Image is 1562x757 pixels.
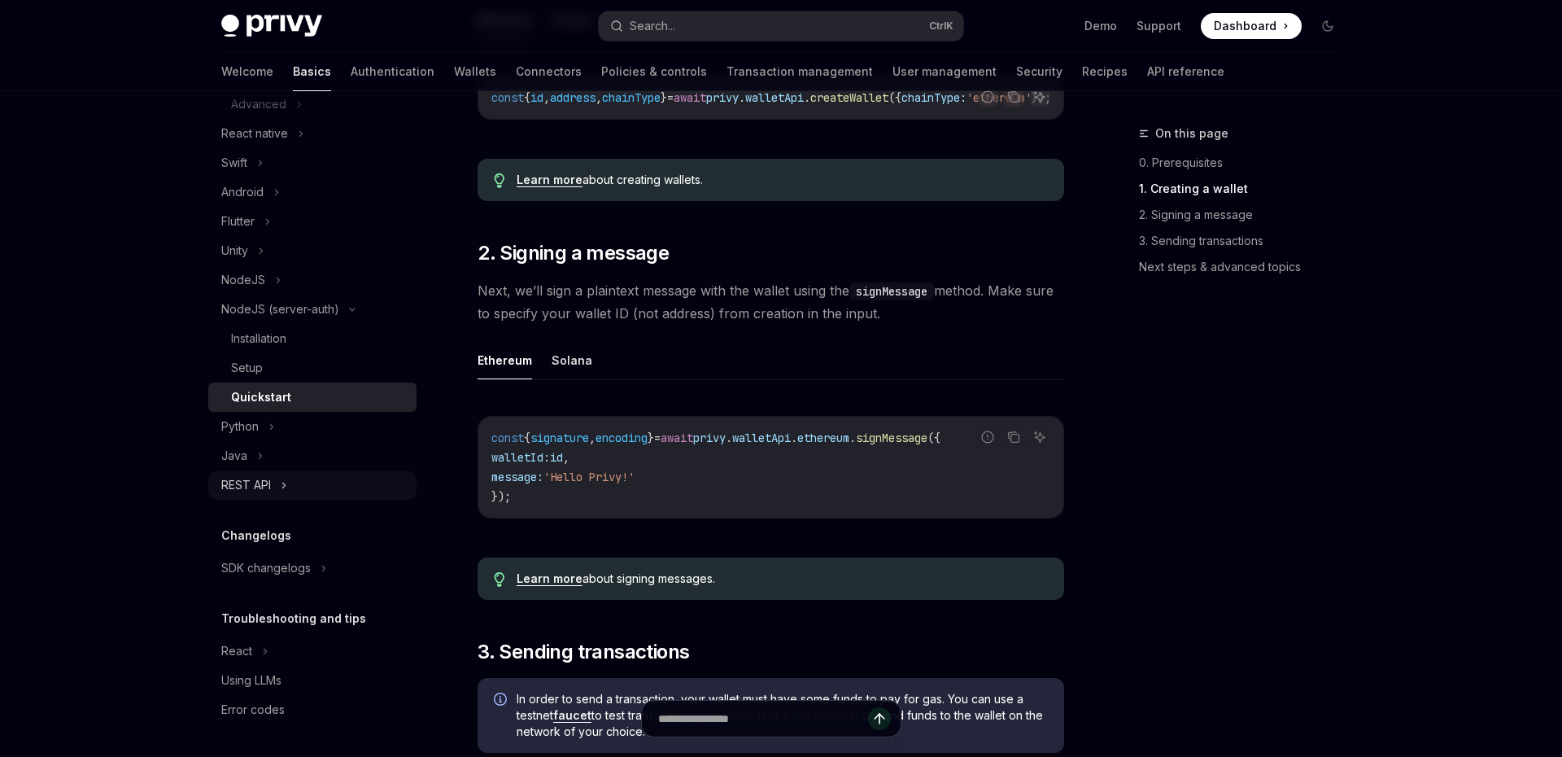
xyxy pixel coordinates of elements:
[661,431,693,445] span: await
[977,86,998,107] button: Report incorrect code
[1029,427,1050,448] button: Ask AI
[927,431,940,445] span: ({
[892,52,997,91] a: User management
[293,52,331,91] a: Basics
[221,52,273,91] a: Welcome
[810,90,888,105] span: createWallet
[516,52,582,91] a: Connectors
[221,671,281,690] div: Using LLMs
[1139,150,1354,176] a: 0. Prerequisites
[491,470,543,484] span: message:
[231,358,263,378] div: Setup
[221,526,291,545] h5: Changelogs
[524,90,530,105] span: {
[221,417,259,436] div: Python
[231,387,291,407] div: Quickstart
[543,90,550,105] span: ,
[732,431,791,445] span: walletApi
[1003,427,1024,448] button: Copy the contents from the code block
[602,90,661,105] span: chainType
[491,450,550,465] span: walletId:
[888,90,901,105] span: ({
[1155,124,1228,143] span: On this page
[221,241,248,260] div: Unity
[674,90,706,105] span: await
[1029,86,1050,107] button: Ask AI
[1201,13,1302,39] a: Dashboard
[1315,13,1341,39] button: Toggle dark mode
[478,341,532,379] button: Ethereum
[221,300,339,319] div: NodeJS (server-auth)
[630,16,675,36] div: Search...
[478,639,689,665] span: 3. Sending transactions
[221,212,255,231] div: Flutter
[454,52,496,91] a: Wallets
[552,341,592,379] button: Solana
[494,693,510,709] svg: Info
[221,475,271,495] div: REST API
[550,90,596,105] span: address
[661,90,667,105] span: }
[599,11,963,41] button: Search...CtrlK
[208,666,417,695] a: Using LLMs
[221,558,311,578] div: SDK changelogs
[491,431,524,445] span: const
[550,450,563,465] span: id
[221,153,247,173] div: Swift
[739,90,745,105] span: .
[208,383,417,412] a: Quickstart
[517,691,1048,740] span: In order to send a transaction, your wallet must have some funds to pay for gas. You can use a te...
[706,90,739,105] span: privy
[849,431,856,445] span: .
[1214,18,1276,34] span: Dashboard
[1139,202,1354,228] a: 2. Signing a message
[726,431,732,445] span: .
[856,431,927,445] span: signMessage
[208,695,417,724] a: Error codes
[517,173,582,187] a: Learn more
[563,450,569,465] span: ,
[601,52,707,91] a: Policies & controls
[524,431,530,445] span: {
[901,90,966,105] span: chainType:
[1147,52,1224,91] a: API reference
[517,172,1048,188] div: about creating wallets.
[596,431,648,445] span: encoding
[517,571,582,586] a: Learn more
[804,90,810,105] span: .
[1139,228,1354,254] a: 3. Sending transactions
[491,90,524,105] span: const
[221,641,252,661] div: React
[530,431,589,445] span: signature
[221,609,366,628] h5: Troubleshooting and tips
[351,52,434,91] a: Authentication
[1084,18,1117,34] a: Demo
[589,431,596,445] span: ,
[797,431,849,445] span: ethereum
[693,431,726,445] span: privy
[517,571,1048,587] div: about signing messages.
[977,427,998,448] button: Report incorrect code
[530,90,543,105] span: id
[494,572,505,587] svg: Tip
[208,324,417,353] a: Installation
[478,240,669,266] span: 2. Signing a message
[648,431,654,445] span: }
[745,90,804,105] span: walletApi
[543,470,635,484] span: 'Hello Privy!'
[221,15,322,37] img: dark logo
[596,90,602,105] span: ,
[494,173,505,188] svg: Tip
[221,700,285,720] div: Error codes
[221,446,247,466] div: Java
[208,353,417,383] a: Setup
[1082,52,1128,91] a: Recipes
[1003,86,1024,107] button: Copy the contents from the code block
[791,431,797,445] span: .
[667,90,674,105] span: =
[1139,176,1354,202] a: 1. Creating a wallet
[221,182,264,202] div: Android
[1137,18,1181,34] a: Support
[1016,52,1062,91] a: Security
[221,124,288,143] div: React native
